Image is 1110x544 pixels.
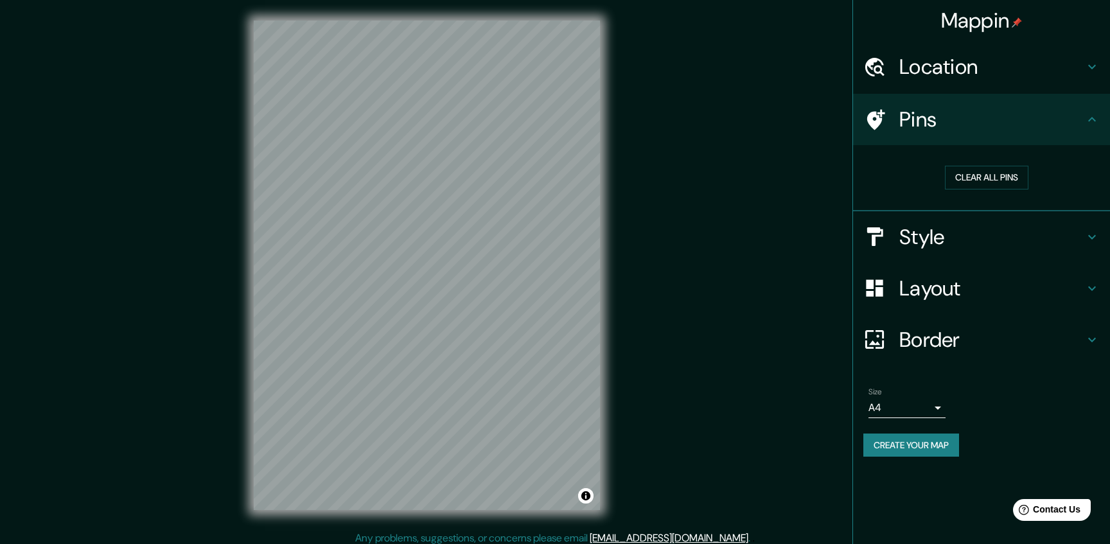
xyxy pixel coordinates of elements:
div: A4 [868,398,946,418]
button: Toggle attribution [578,488,594,504]
h4: Location [899,54,1084,80]
div: Style [853,211,1110,263]
button: Clear all pins [945,166,1028,189]
h4: Border [899,327,1084,353]
h4: Layout [899,276,1084,301]
div: Location [853,41,1110,92]
canvas: Map [254,21,600,510]
img: pin-icon.png [1012,17,1022,28]
div: Layout [853,263,1110,314]
h4: Style [899,224,1084,250]
button: Create your map [863,434,959,457]
div: Border [853,314,1110,365]
iframe: Help widget launcher [996,494,1096,530]
h4: Pins [899,107,1084,132]
h4: Mappin [941,8,1023,33]
div: Pins [853,94,1110,145]
label: Size [868,386,882,397]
